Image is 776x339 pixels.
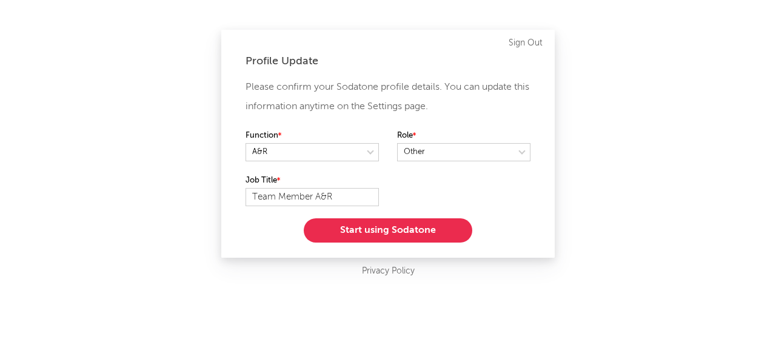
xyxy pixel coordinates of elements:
[246,54,530,69] div: Profile Update
[246,129,379,143] label: Function
[362,264,415,279] a: Privacy Policy
[509,36,543,50] a: Sign Out
[304,218,472,243] button: Start using Sodatone
[246,78,530,116] p: Please confirm your Sodatone profile details. You can update this information anytime on the Sett...
[246,173,379,188] label: Job Title
[397,129,530,143] label: Role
